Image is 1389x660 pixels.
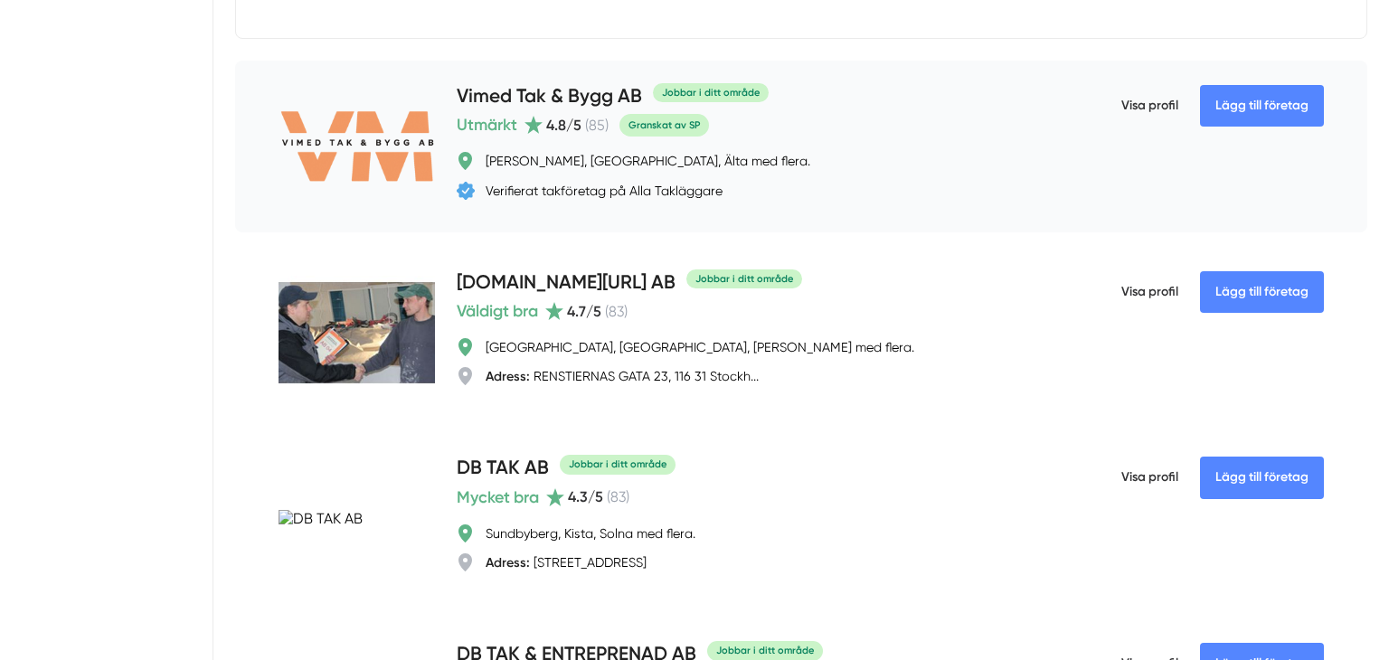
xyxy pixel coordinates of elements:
[457,269,676,298] h4: [DOMAIN_NAME][URL] AB
[457,485,539,510] span: Mycket bra
[486,152,810,170] div: [PERSON_NAME], [GEOGRAPHIC_DATA], Älta med flera.
[457,298,538,324] span: Väldigt bra
[546,117,581,134] span: 4.8 /5
[486,554,530,570] strong: Adress:
[605,303,628,320] span: ( 83 )
[1200,457,1324,498] : Lägg till företag
[486,182,723,200] div: Verifierat takföretag på Alla Takläggare
[457,454,549,484] h4: DB TAK AB
[486,338,914,356] div: [GEOGRAPHIC_DATA], [GEOGRAPHIC_DATA], [PERSON_NAME] med flera.
[486,367,759,385] div: RENSTIERNAS GATA 23, 116 31 Stockh...
[457,82,642,112] h4: Vimed Tak & Bygg AB
[1121,454,1178,501] span: Visa profil
[707,641,823,660] div: Jobbar i ditt område
[585,117,609,134] span: ( 85 )
[1121,269,1178,316] span: Visa profil
[619,114,709,137] span: Granskat av SP
[1200,85,1324,127] : Lägg till företag
[653,83,769,102] div: Jobbar i ditt område
[686,269,802,288] div: Jobbar i ditt område
[486,368,530,384] strong: Adress:
[279,510,363,527] img: DB TAK AB
[279,108,435,184] img: Vimed Tak & Bygg AB
[567,303,601,320] span: 4.7 /5
[486,553,647,571] div: [STREET_ADDRESS]
[486,524,695,542] div: Sundbyberg, Kista, Solna med flera.
[560,455,676,474] div: Jobbar i ditt område
[1121,82,1178,129] span: Visa profil
[568,488,603,505] span: 4.3 /5
[457,112,517,137] span: Utmärkt
[607,488,629,505] span: ( 83 )
[279,276,435,389] img: Litabygg.se/Eriell AB
[1200,271,1324,313] : Lägg till företag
